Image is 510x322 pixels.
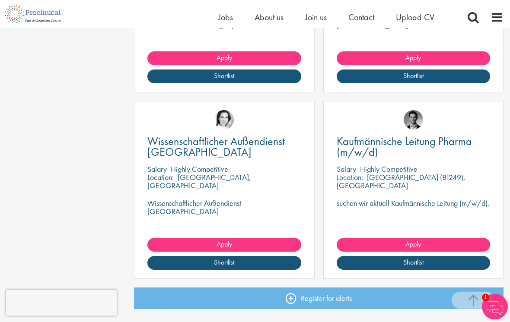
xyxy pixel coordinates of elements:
[214,110,234,130] img: Greta Prestel
[360,164,418,174] p: Highly Competitive
[218,12,233,23] a: Jobs
[217,240,232,249] span: Apply
[147,164,167,174] span: Salary
[337,173,363,183] span: Location:
[147,134,285,160] span: Wissenschaftlicher Außendienst [GEOGRAPHIC_DATA]
[337,256,491,270] a: Shortlist
[405,240,421,249] span: Apply
[337,173,465,191] p: [GEOGRAPHIC_DATA] (81249), [GEOGRAPHIC_DATA]
[348,12,374,23] a: Contact
[337,70,491,84] a: Shortlist
[147,238,301,252] a: Apply
[147,199,301,216] p: Wissenschaftlicher Außendienst [GEOGRAPHIC_DATA]
[337,199,491,208] p: suchen wir aktuell Kaufmännische Leitung (m/w/d).
[134,288,504,309] a: Register for alerts
[482,294,508,320] img: Chatbot
[171,164,228,174] p: Highly Competitive
[255,12,284,23] a: About us
[147,256,301,270] a: Shortlist
[217,54,232,63] span: Apply
[147,173,174,183] span: Location:
[405,54,421,63] span: Apply
[337,136,491,158] a: Kaufmännische Leitung Pharma (m/w/d)
[337,238,491,252] a: Apply
[147,70,301,84] a: Shortlist
[6,290,117,316] iframe: reCAPTCHA
[337,134,472,160] span: Kaufmännische Leitung Pharma (m/w/d)
[147,52,301,66] a: Apply
[482,294,489,301] span: 1
[337,52,491,66] a: Apply
[396,12,434,23] a: Upload CV
[404,110,423,130] img: Max Slevogt
[337,164,356,174] span: Salary
[305,12,327,23] a: Join us
[147,173,251,191] p: [GEOGRAPHIC_DATA], [GEOGRAPHIC_DATA]
[147,136,301,158] a: Wissenschaftlicher Außendienst [GEOGRAPHIC_DATA]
